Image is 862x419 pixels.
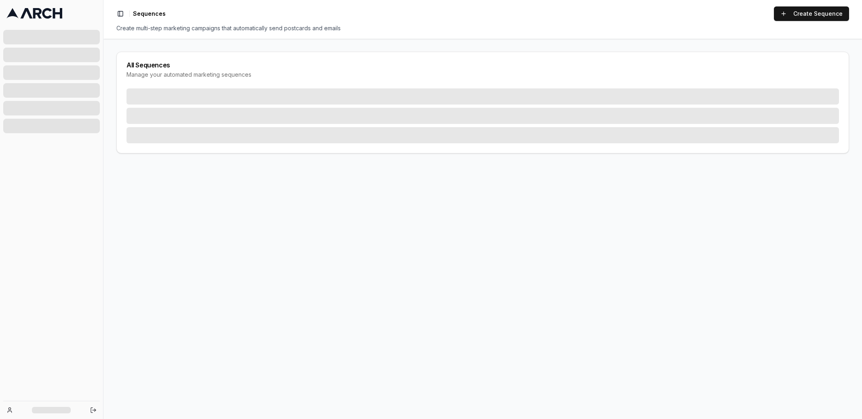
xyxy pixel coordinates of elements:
div: Create multi-step marketing campaigns that automatically send postcards and emails [116,24,849,32]
nav: breadcrumb [133,10,166,18]
div: All Sequences [126,62,839,68]
a: Create Sequence [774,6,849,21]
span: Sequences [133,10,166,18]
button: Log out [88,404,99,416]
div: Manage your automated marketing sequences [126,71,839,79]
